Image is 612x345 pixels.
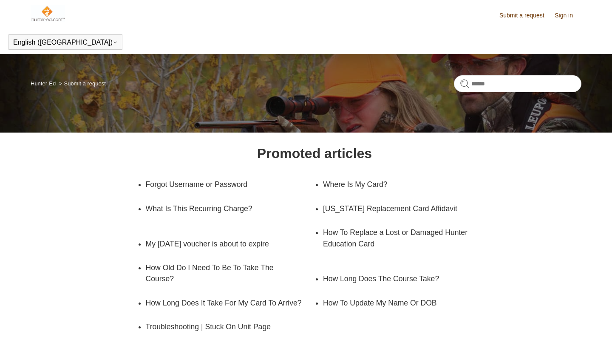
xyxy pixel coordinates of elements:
button: English ([GEOGRAPHIC_DATA]) [13,39,118,46]
a: What Is This Recurring Charge? [146,197,314,221]
a: Where Is My Card? [323,172,479,196]
a: Sign in [555,11,581,20]
input: Search [454,75,581,92]
a: Troubleshooting | Stuck On Unit Page [146,315,302,339]
img: Hunter-Ed Help Center home page [31,5,65,22]
a: My [DATE] voucher is about to expire [146,232,302,256]
h1: Promoted articles [257,143,372,164]
a: Forgot Username or Password [146,172,302,196]
a: How Long Does The Course Take? [323,267,479,291]
a: How To Update My Name Or DOB [323,291,479,315]
a: How Old Do I Need To Be To Take The Course? [146,256,302,291]
a: How To Replace a Lost or Damaged Hunter Education Card [323,221,492,256]
li: Submit a request [57,80,106,87]
a: Hunter-Ed [31,80,56,87]
a: How Long Does It Take For My Card To Arrive? [146,291,314,315]
li: Hunter-Ed [31,80,57,87]
a: Submit a request [499,11,553,20]
a: [US_STATE] Replacement Card Affidavit [323,197,479,221]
